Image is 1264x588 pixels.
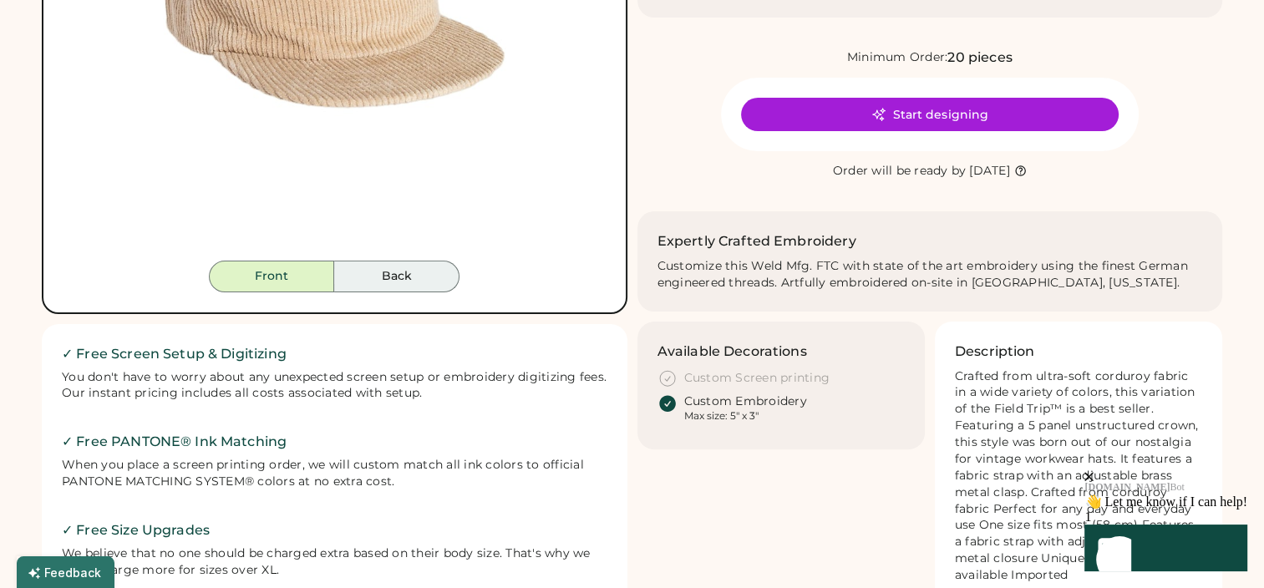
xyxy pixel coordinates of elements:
[984,373,1260,585] iframe: Front Chat
[955,342,1035,362] h3: Description
[62,520,607,540] h2: ✓ Free Size Upgrades
[62,457,607,490] div: When you place a screen printing order, we will custom match all ink colors to official PANTONE M...
[657,342,807,362] h3: Available Decorations
[969,163,1010,180] div: [DATE]
[334,261,459,292] button: Back
[947,48,1012,68] div: 20 pieces
[62,344,607,364] h2: ✓ Free Screen Setup & Digitizing
[62,545,607,579] div: We believe that no one should be charged extra based on their body size. That's why we don't char...
[62,369,607,403] div: You don't have to worry about any unexpected screen setup or embroidery digitizing fees. Our inst...
[847,49,948,66] div: Minimum Order:
[741,98,1119,131] button: Start designing
[209,261,334,292] button: Front
[684,370,830,387] div: Custom Screen printing
[62,432,607,452] h2: ✓ Free PANTONE® Ink Matching
[657,258,1203,291] div: Customize this Weld Mfg. FTC with state of the art embroidery using the finest German engineered ...
[684,409,759,423] div: Max size: 5" x 3"
[955,368,1202,584] div: Crafted from ultra-soft corduroy fabric in a wide variety of colors, this variation of the Field ...
[657,231,856,251] h2: Expertly Crafted Embroidery
[833,163,967,180] div: Order will be ready by
[684,393,807,410] div: Custom Embroidery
